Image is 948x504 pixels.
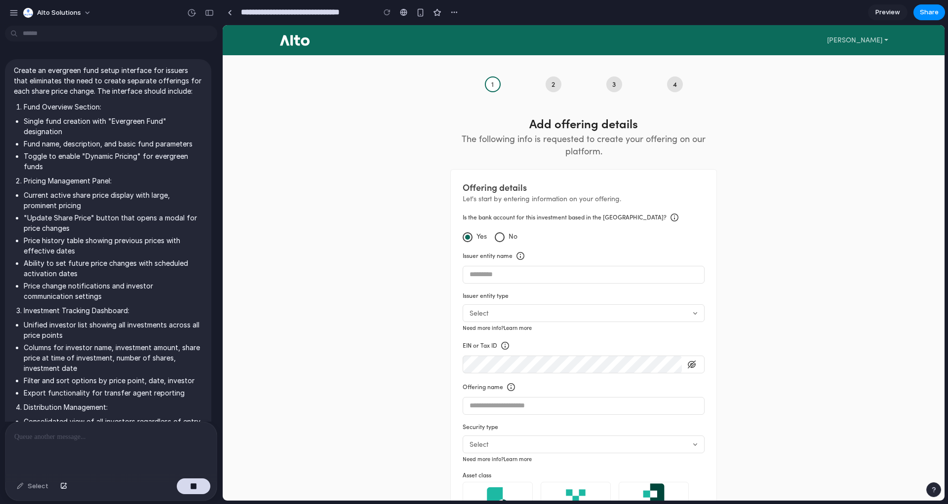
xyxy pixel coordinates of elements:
[37,8,81,18] span: Alto Solutions
[247,283,266,293] span: Select
[24,102,202,112] li: Fund Overview Section:
[24,342,202,373] li: Columns for investor name, investment amount, share price at time of investment, number of shares...
[868,4,908,20] a: Preview
[281,431,309,437] a: Learn more
[239,108,483,132] span: The following info is requested to create your offering on our platform.
[390,54,393,64] div: 3
[913,4,945,20] button: Share
[24,139,202,149] li: Fund name, description, and basic fund parameters
[240,410,482,428] div: Select
[24,281,202,301] li: Price change notifications and investor communication settings
[19,5,96,21] button: Alto Solutions
[604,10,660,19] span: [PERSON_NAME]
[24,213,202,233] li: "Update Share Price" button that opens a modal for price changes
[24,416,202,437] li: Consolidated view of all investors regardless of entry price point
[240,156,482,169] span: Offering details
[600,6,670,24] a: [PERSON_NAME]
[286,206,295,216] span: No
[14,65,202,96] p: Create an evergreen fund setup interface for issuers that eliminates the need to create separate ...
[240,397,276,406] span: Security type
[281,299,309,306] a: Learn more
[240,358,280,366] span: Offering name
[240,188,444,197] span: Is the bank account for this investment based in the [GEOGRAPHIC_DATA]?
[240,266,286,275] span: Issuer entity type
[269,54,271,64] div: 1
[240,226,290,235] span: Issuer entity name
[24,190,202,211] li: Current active share price display with large, prominent pricing
[24,402,202,412] li: Distribution Management:
[52,3,92,27] img: AltoIRA
[24,151,202,172] li: Toggle to enable "Dynamic Pricing" for evergreen funds
[24,235,202,256] li: Price history table showing previous prices with effective dates
[920,7,939,17] span: Share
[247,414,266,424] span: Select
[24,258,202,279] li: Ability to set future price changes with scheduled activation dates
[24,375,202,386] li: Filter and sort options by price point, date, investor
[240,169,482,179] span: Let's start by entering information on your offering.
[254,206,264,216] span: Yes
[24,176,202,186] li: Pricing Management Panel:
[240,279,482,297] div: Select
[24,320,202,340] li: Unified investor list showing all investments across all price points
[240,299,309,307] span: Need more info?
[329,54,332,64] div: 2
[24,305,202,316] li: Investment Tracking Dashboard:
[875,7,900,17] span: Preview
[450,54,454,64] div: 4
[240,316,275,325] span: EIN or Tax ID
[24,388,202,398] li: Export functionality for transfer agent reporting
[24,116,202,137] li: Single fund creation with "Evergreen Fund" designation
[307,91,415,107] span: Add offering details
[240,430,309,438] span: Need more info?
[240,446,269,455] span: Asset class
